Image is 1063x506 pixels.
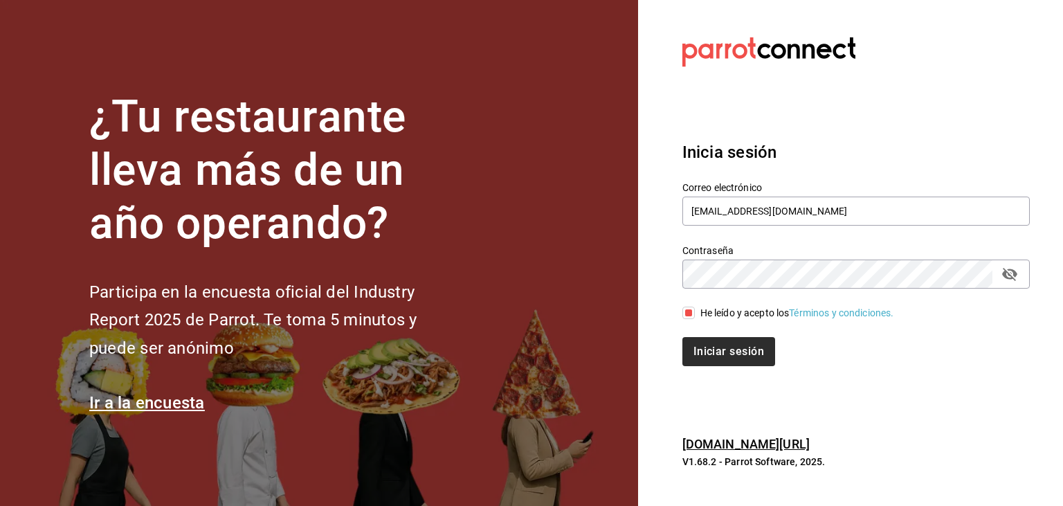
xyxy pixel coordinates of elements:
a: Ir a la encuesta [89,393,205,413]
h3: Inicia sesión [682,140,1030,165]
button: Iniciar sesión [682,337,775,366]
div: He leído y acepto los [700,306,894,320]
h1: ¿Tu restaurante lleva más de un año operando? [89,91,463,250]
a: Términos y condiciones. [789,307,893,318]
a: [DOMAIN_NAME][URL] [682,437,810,451]
button: passwordField [998,262,1021,286]
p: V1.68.2 - Parrot Software, 2025. [682,455,1030,469]
label: Contraseña [682,246,1030,255]
label: Correo electrónico [682,183,1030,192]
h2: Participa en la encuesta oficial del Industry Report 2025 de Parrot. Te toma 5 minutos y puede se... [89,278,463,363]
input: Ingresa tu correo electrónico [682,197,1030,226]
